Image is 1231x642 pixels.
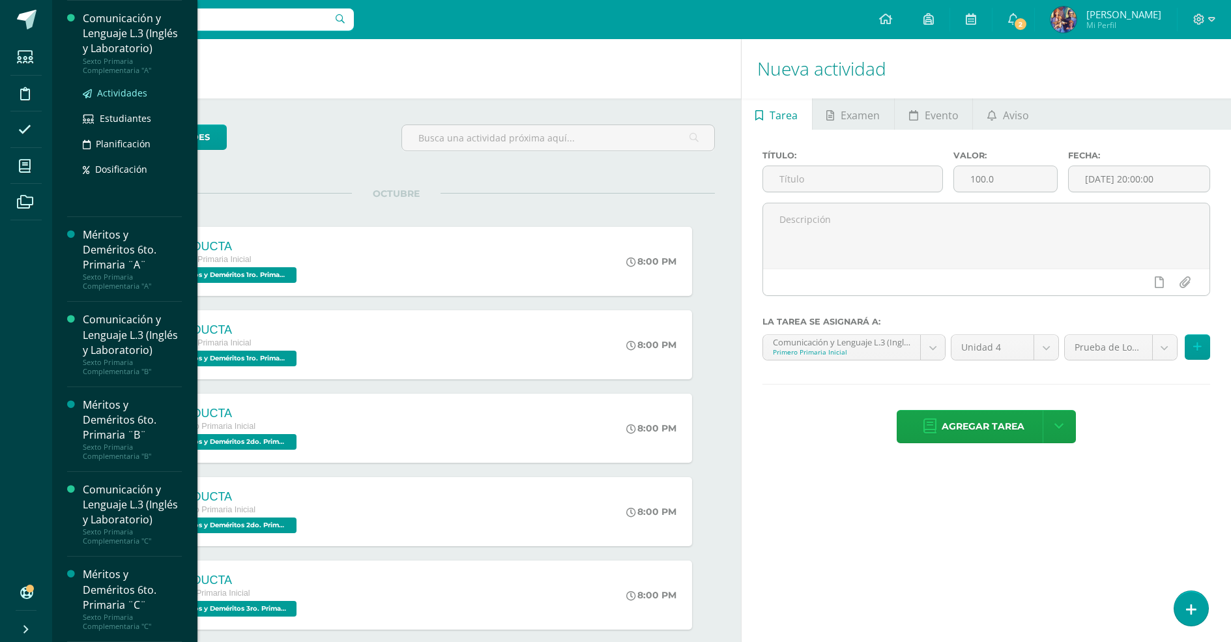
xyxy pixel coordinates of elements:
label: Fecha: [1068,151,1210,160]
div: Méritos y Deméritos 6to. Primaria ¨B¨ [83,398,182,443]
a: Méritos y Deméritos 6to. Primaria ¨B¨Sexto Primaria Complementaria "B" [83,398,182,461]
span: 2 [1013,17,1028,31]
span: Méritos y Deméritos 2do. Primaria ¨B¨ 'B' [166,518,297,533]
span: Primero Primaria Inicial [166,338,251,347]
span: Planificación [96,138,151,150]
span: Tarea [770,100,798,131]
a: Unidad 4 [951,335,1058,360]
input: Título [763,166,942,192]
div: Sexto Primaria Complementaria "A" [83,57,182,75]
div: Sexto Primaria Complementaria "B" [83,443,182,461]
span: Segundo Primaria Inicial [166,422,255,431]
h1: Actividades [68,39,725,98]
a: Evento [895,98,972,130]
input: Busca una actividad próxima aquí... [402,125,714,151]
div: Sexto Primaria Complementaria "A" [83,272,182,291]
a: Comunicación y Lenguaje L.3 (Inglés y Laboratorio)Sexto Primaria Complementaria "B" [83,312,182,375]
div: Méritos y Deméritos 6to. Primaria ¨C¨ [83,567,182,612]
div: Comunicación y Lenguaje L.3 (Inglés y Laboratorio) [83,482,182,527]
div: Comunicación y Lenguaje L.3 (Inglés y Laboratorio) [83,11,182,56]
h1: Nueva actividad [757,39,1215,98]
span: Actividades [97,87,147,99]
div: 8:00 PM [626,339,676,351]
a: Planificación [83,136,182,151]
div: CONDUCTA [166,240,300,254]
div: CONDUCTA [166,323,300,337]
a: Méritos y Deméritos 6to. Primaria ¨C¨Sexto Primaria Complementaria "C" [83,567,182,630]
div: 8:00 PM [626,255,676,267]
span: Estudiantes [100,112,151,124]
div: 8:00 PM [626,506,676,518]
span: Examen [841,100,880,131]
a: Comunicación y Lenguaje L.3 (Inglés y Laboratorio)Sexto Primaria Complementaria "A" [83,11,182,74]
span: Méritos y Deméritos 1ro. Primaria ¨A¨ 'A' [166,267,297,283]
a: Méritos y Deméritos 6to. Primaria ¨A¨Sexto Primaria Complementaria "A" [83,227,182,291]
span: Dosificación [95,163,147,175]
div: Méritos y Deméritos 6to. Primaria ¨A¨ [83,227,182,272]
span: Mi Perfil [1086,20,1161,31]
div: Sexto Primaria Complementaria "C" [83,613,182,631]
a: Aviso [973,98,1043,130]
span: Primero Primaria Inicial [166,255,251,264]
input: Fecha de entrega [1069,166,1209,192]
a: Examen [813,98,894,130]
a: Actividades [83,85,182,100]
span: Tercero Primaria Inicial [166,589,250,598]
div: Sexto Primaria Complementaria "C" [83,527,182,546]
label: La tarea se asignará a: [762,317,1210,327]
div: CONDUCTA [166,490,300,504]
img: 7bd55ac0c36ce47889d24abe3c1e3425.png [1050,7,1077,33]
a: Dosificación [83,162,182,177]
a: Tarea [742,98,812,130]
span: OCTUBRE [352,188,441,199]
span: Unidad 4 [961,335,1024,360]
div: CONDUCTA [166,407,300,420]
span: [PERSON_NAME] [1086,8,1161,21]
div: 8:00 PM [626,589,676,601]
span: Agregar tarea [942,411,1024,443]
span: Méritos y Deméritos 1ro. Primaria ¨B¨ 'B' [166,351,297,366]
div: CONDUCTA [166,574,300,587]
span: Méritos y Deméritos 2do. Primaria ¨A¨ 'A' [166,434,297,450]
span: Segundo Primaria Inicial [166,505,255,514]
label: Valor: [953,151,1058,160]
a: Prueba de Logro (40.0%) [1065,335,1177,360]
input: Puntos máximos [954,166,1057,192]
input: Busca un usuario... [61,8,354,31]
a: Comunicación y Lenguaje L.3 (Inglés y Laboratorio) 'A'Primero Primaria Inicial [763,335,946,360]
a: Estudiantes [83,111,182,126]
div: Comunicación y Lenguaje L.3 (Inglés y Laboratorio) 'A' [773,335,911,347]
span: Méritos y Deméritos 3ro. Primaria ¨A¨ 'A' [166,601,297,617]
span: Evento [925,100,959,131]
span: Aviso [1003,100,1029,131]
div: Primero Primaria Inicial [773,347,911,357]
span: Prueba de Logro (40.0%) [1075,335,1142,360]
label: Título: [762,151,943,160]
div: 8:00 PM [626,422,676,434]
a: Comunicación y Lenguaje L.3 (Inglés y Laboratorio)Sexto Primaria Complementaria "C" [83,482,182,546]
div: Comunicación y Lenguaje L.3 (Inglés y Laboratorio) [83,312,182,357]
div: Sexto Primaria Complementaria "B" [83,358,182,376]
